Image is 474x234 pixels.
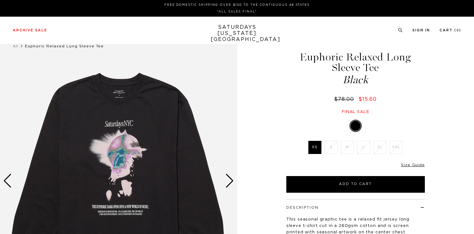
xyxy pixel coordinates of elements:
[286,176,425,193] button: Add to Cart
[15,3,459,7] p: FREE DOMESTIC SHIPPING OVER $150 TO THE CONTIGUOUS 48 STATES
[412,28,430,32] a: Sign In
[211,24,263,43] a: SATURDAYS[US_STATE][GEOGRAPHIC_DATA]
[401,163,425,167] a: Size Guide
[334,97,357,102] del: $78.00
[15,9,459,14] p: *ALL SALES FINAL*
[456,29,459,32] small: 0
[308,141,321,154] label: XS
[440,28,461,32] a: Cart (0)
[286,206,319,209] button: Description
[25,44,104,48] span: Euphoric Relaxed Long Sleeve Tee
[225,174,234,188] div: Next slide
[3,174,12,188] div: Previous slide
[285,75,426,85] span: Black
[13,28,47,32] a: Archive Sale
[285,109,426,115] div: Final sale
[358,97,377,102] span: $15.60
[285,52,426,85] h1: Euphoric Relaxed Long Sleeve Tee
[13,44,19,48] a: All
